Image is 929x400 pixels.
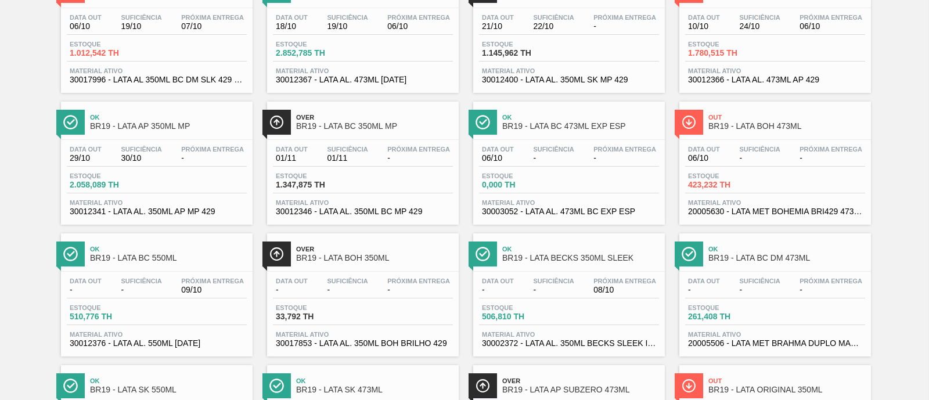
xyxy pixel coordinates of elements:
[70,304,151,311] span: Estoque
[121,278,161,284] span: Suficiência
[482,199,656,206] span: Material ativo
[276,146,308,153] span: Data out
[276,304,357,311] span: Estoque
[276,207,450,216] span: 30012346 - LATA AL. 350ML BC MP 429
[482,75,656,84] span: 30012400 - LATA AL. 350ML SK MP 429
[121,154,161,163] span: 30/10
[739,278,780,284] span: Suficiência
[181,278,244,284] span: Próxima Entrega
[708,246,865,253] span: Ok
[688,146,720,153] span: Data out
[63,247,78,261] img: Ícone
[708,114,865,121] span: Out
[296,114,453,121] span: Over
[739,286,780,294] span: -
[593,14,656,21] span: Próxima Entrega
[276,331,450,338] span: Material ativo
[482,339,656,348] span: 30002372 - LATA AL. 350ML BECKS SLEEK IN65
[593,22,656,31] span: -
[269,247,284,261] img: Ícone
[688,312,769,321] span: 261,408 TH
[70,339,244,348] span: 30012376 - LATA AL. 550ML BC 429
[269,379,284,393] img: Ícone
[800,154,862,163] span: -
[708,122,865,131] span: BR19 - LATA BOH 473ML
[688,207,862,216] span: 20005630 - LATA MET BOHEMIA BRI429 473ML
[63,379,78,393] img: Ícone
[70,146,102,153] span: Data out
[276,14,308,21] span: Data out
[682,247,696,261] img: Ícone
[276,286,308,294] span: -
[52,225,258,356] a: ÍconeOkBR19 - LATA BC 550MLData out-Suficiência-Próxima Entrega09/10Estoque510,776 THMaterial ati...
[482,14,514,21] span: Data out
[276,312,357,321] span: 33,792 TH
[70,75,244,84] span: 30017996 - LATA AL 350ML BC DM SLK 429 BRILHO
[593,154,656,163] span: -
[90,385,247,394] span: BR19 - LATA SK 550ML
[276,278,308,284] span: Data out
[708,377,865,384] span: Out
[70,286,102,294] span: -
[70,41,151,48] span: Estoque
[739,22,780,31] span: 24/10
[482,304,563,311] span: Estoque
[482,22,514,31] span: 21/10
[682,115,696,129] img: Ícone
[482,172,563,179] span: Estoque
[502,385,659,394] span: BR19 - LATA AP SUBZERO 473ML
[70,22,102,31] span: 06/10
[688,181,769,189] span: 423,232 TH
[276,67,450,74] span: Material ativo
[327,286,368,294] span: -
[464,93,671,225] a: ÍconeOkBR19 - LATA BC 473ML EXP ESPData out06/10Suficiência-Próxima Entrega-Estoque0,000 THMateri...
[800,286,862,294] span: -
[70,199,244,206] span: Material ativo
[258,93,464,225] a: ÍconeOverBR19 - LATA BC 350ML MPData out01/11Suficiência01/11Próxima Entrega-Estoque1.347,875 THM...
[482,49,563,57] span: 1.145,962 TH
[688,154,720,163] span: 06/10
[181,14,244,21] span: Próxima Entrega
[327,278,368,284] span: Suficiência
[482,207,656,216] span: 30003052 - LATA AL. 473ML BC EXP ESP
[327,14,368,21] span: Suficiência
[387,278,450,284] span: Próxima Entrega
[688,22,720,31] span: 10/10
[688,172,769,179] span: Estoque
[800,22,862,31] span: 06/10
[671,93,877,225] a: ÍconeOutBR19 - LATA BOH 473MLData out06/10Suficiência-Próxima Entrega-Estoque423,232 THMaterial a...
[688,67,862,74] span: Material ativo
[800,14,862,21] span: Próxima Entrega
[296,385,453,394] span: BR19 - LATA SK 473ML
[800,278,862,284] span: Próxima Entrega
[269,115,284,129] img: Ícone
[387,286,450,294] span: -
[276,181,357,189] span: 1.347,875 TH
[502,246,659,253] span: Ok
[476,115,490,129] img: Ícone
[296,377,453,384] span: Ok
[327,22,368,31] span: 19/10
[482,67,656,74] span: Material ativo
[593,146,656,153] span: Próxima Entrega
[276,75,450,84] span: 30012367 - LATA AL. 473ML BC 429
[181,22,244,31] span: 07/10
[387,22,450,31] span: 06/10
[70,331,244,338] span: Material ativo
[476,379,490,393] img: Ícone
[63,115,78,129] img: Ícone
[688,278,720,284] span: Data out
[121,286,161,294] span: -
[276,49,357,57] span: 2.852,785 TH
[276,41,357,48] span: Estoque
[482,154,514,163] span: 06/10
[688,304,769,311] span: Estoque
[90,377,247,384] span: Ok
[296,254,453,262] span: BR19 - LATA BOH 350ML
[276,339,450,348] span: 30017853 - LATA AL. 350ML BOH BRILHO 429
[276,22,308,31] span: 18/10
[688,199,862,206] span: Material ativo
[181,146,244,153] span: Próxima Entrega
[90,246,247,253] span: Ok
[121,14,161,21] span: Suficiência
